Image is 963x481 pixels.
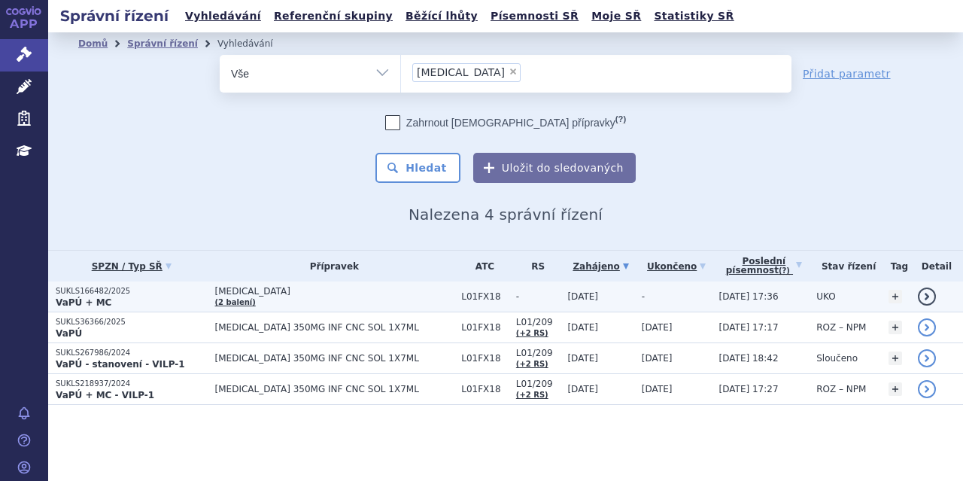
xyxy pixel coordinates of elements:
th: ATC [454,251,509,282]
th: Přípravek [208,251,454,282]
strong: VaPÚ - stanovení - VILP-1 [56,359,185,370]
span: [DATE] [567,322,598,333]
span: [DATE] [642,322,673,333]
span: [DATE] [642,384,673,394]
a: detail [918,288,936,306]
a: Správní řízení [127,38,198,49]
a: (+2 RS) [516,329,548,337]
a: Referenční skupiny [269,6,397,26]
th: Stav řízení [809,251,881,282]
a: Moje SŘ [587,6,646,26]
span: - [516,291,560,302]
span: [MEDICAL_DATA] 350MG INF CNC SOL 1X7ML [215,353,454,364]
span: [DATE] 17:27 [719,384,779,394]
a: (+2 RS) [516,360,548,368]
a: (+2 RS) [516,391,548,399]
span: L01FX18 [461,384,509,394]
span: [DATE] [642,353,673,364]
a: Poslednípísemnost(?) [719,251,810,282]
span: [MEDICAL_DATA] [417,67,505,78]
a: (2 balení) [215,298,256,306]
span: L01/209 [516,317,560,327]
strong: VaPÚ [56,328,82,339]
li: Vyhledávání [217,32,293,55]
abbr: (?) [615,114,626,124]
span: [DATE] 17:17 [719,322,779,333]
a: + [889,382,902,396]
a: + [889,352,902,365]
span: [DATE] 17:36 [719,291,779,302]
span: ROZ – NPM [816,322,866,333]
span: L01FX18 [461,291,509,302]
a: + [889,321,902,334]
a: Běžící lhůty [401,6,482,26]
span: [DATE] [567,384,598,394]
span: L01FX18 [461,353,509,364]
input: [MEDICAL_DATA] [525,62,533,81]
th: Tag [881,251,910,282]
span: Nalezena 4 správní řízení [409,205,603,224]
span: L01FX18 [461,322,509,333]
th: RS [509,251,560,282]
a: + [889,290,902,303]
a: Statistiky SŘ [649,6,738,26]
span: L01/209 [516,379,560,389]
strong: VaPÚ + MC - VILP-1 [56,390,154,400]
span: L01/209 [516,348,560,358]
button: Hledat [375,153,460,183]
a: Zahájeno [567,256,633,277]
a: detail [918,318,936,336]
abbr: (?) [779,266,790,276]
strong: VaPÚ + MC [56,297,111,308]
span: [MEDICAL_DATA] 350MG INF CNC SOL 1X7ML [215,384,454,394]
span: - [642,291,645,302]
a: Domů [78,38,108,49]
p: SUKLS267986/2024 [56,348,208,358]
a: Ukončeno [642,256,712,277]
a: Písemnosti SŘ [486,6,583,26]
span: ROZ – NPM [816,384,866,394]
span: [DATE] [567,353,598,364]
span: × [509,67,518,76]
a: Přidat parametr [803,66,891,81]
span: [DATE] [567,291,598,302]
span: [DATE] 18:42 [719,353,779,364]
a: Vyhledávání [181,6,266,26]
span: [MEDICAL_DATA] [215,286,454,297]
a: detail [918,349,936,367]
label: Zahrnout [DEMOGRAPHIC_DATA] přípravky [385,115,626,130]
p: SUKLS36366/2025 [56,317,208,327]
span: [MEDICAL_DATA] 350MG INF CNC SOL 1X7ML [215,322,454,333]
p: SUKLS218937/2024 [56,379,208,389]
p: SUKLS166482/2025 [56,286,208,297]
span: Sloučeno [816,353,858,364]
span: UKO [816,291,835,302]
a: detail [918,380,936,398]
a: SPZN / Typ SŘ [56,256,208,277]
th: Detail [910,251,963,282]
button: Uložit do sledovaných [473,153,636,183]
h2: Správní řízení [48,5,181,26]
